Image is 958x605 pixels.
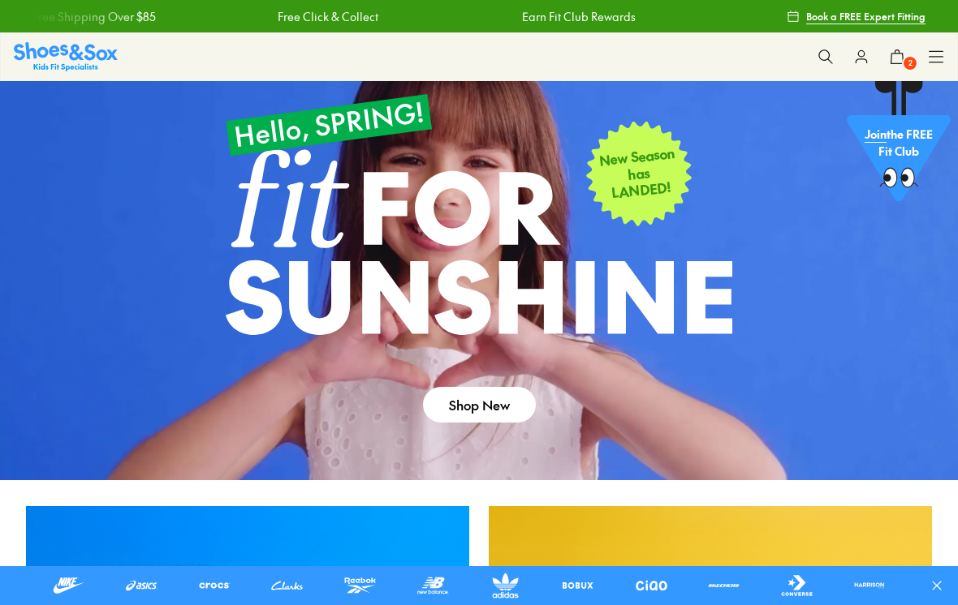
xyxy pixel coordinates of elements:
[787,2,926,31] a: Book a FREE Expert Fitting
[14,42,118,71] img: SNS_Logo_Responsive.svg
[14,42,118,71] a: Shoes & Sox
[522,8,636,25] a: Earn Fit Club Rewards
[32,8,156,25] a: Free Shipping Over $85
[806,9,926,24] span: Book a FREE Expert Fitting
[865,126,887,142] span: Join
[847,113,951,173] p: the FREE Fit Club
[423,387,536,423] a: Shop New
[847,80,951,210] a: Jointhe FREE Fit Club
[277,8,378,25] a: Free Click & Collect
[879,39,915,75] button: 2
[902,55,918,71] span: 2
